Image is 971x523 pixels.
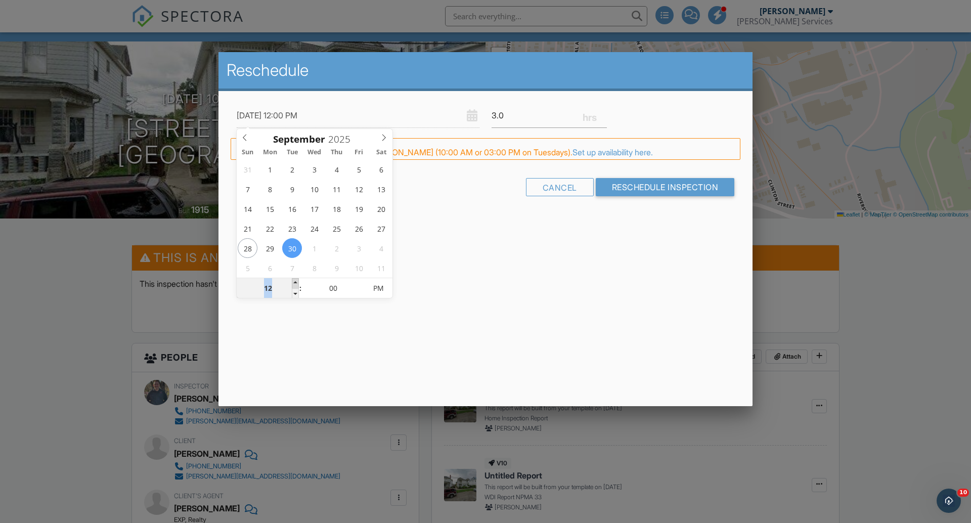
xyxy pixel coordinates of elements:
span: September 24, 2025 [304,219,324,238]
span: September 17, 2025 [304,199,324,219]
span: September 8, 2025 [260,179,280,199]
span: October 1, 2025 [304,238,324,258]
span: September 27, 2025 [371,219,391,238]
span: September 26, 2025 [349,219,369,238]
span: Wed [303,149,326,156]
input: Reschedule Inspection [596,178,735,196]
span: October 2, 2025 [327,238,346,258]
span: September 28, 2025 [238,238,257,258]
span: September 29, 2025 [260,238,280,258]
span: September 15, 2025 [260,199,280,219]
input: Scroll to increment [237,278,299,298]
span: September 25, 2025 [327,219,346,238]
span: Thu [326,149,348,156]
span: August 31, 2025 [238,159,257,179]
span: September 11, 2025 [327,179,346,199]
span: September 1, 2025 [260,159,280,179]
span: October 11, 2025 [371,258,391,278]
span: October 3, 2025 [349,238,369,258]
span: September 13, 2025 [371,179,391,199]
span: September 5, 2025 [349,159,369,179]
span: September 10, 2025 [304,179,324,199]
span: October 6, 2025 [260,258,280,278]
div: Cancel [526,178,594,196]
iframe: Intercom live chat [937,489,961,513]
span: September 14, 2025 [238,199,257,219]
span: Fri [348,149,370,156]
span: October 9, 2025 [327,258,346,278]
span: September 23, 2025 [282,219,302,238]
span: September 2, 2025 [282,159,302,179]
span: September 3, 2025 [304,159,324,179]
a: Set up availability here. [572,147,653,157]
span: September 20, 2025 [371,199,391,219]
input: Scroll to increment [302,278,364,298]
span: September 30, 2025 [282,238,302,258]
span: September 19, 2025 [349,199,369,219]
span: 10 [957,489,969,497]
span: September 7, 2025 [238,179,257,199]
span: September 16, 2025 [282,199,302,219]
span: October 5, 2025 [238,258,257,278]
span: September 9, 2025 [282,179,302,199]
h2: Reschedule [227,60,744,80]
span: October 4, 2025 [371,238,391,258]
span: October 7, 2025 [282,258,302,278]
span: September 21, 2025 [238,219,257,238]
span: : [299,278,302,298]
div: FYI: This is not a regular time slot for [PERSON_NAME] (10:00 AM or 03:00 PM on Tuesdays). [231,138,740,160]
input: Scroll to increment [325,133,359,146]
span: October 8, 2025 [304,258,324,278]
span: September 6, 2025 [371,159,391,179]
span: September 18, 2025 [327,199,346,219]
span: September 4, 2025 [327,159,346,179]
span: Tue [281,149,303,156]
span: Mon [259,149,281,156]
span: September 12, 2025 [349,179,369,199]
span: Sun [237,149,259,156]
span: Click to toggle [364,278,392,298]
span: Sat [370,149,392,156]
span: October 10, 2025 [349,258,369,278]
span: September 22, 2025 [260,219,280,238]
span: Scroll to increment [273,135,325,144]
